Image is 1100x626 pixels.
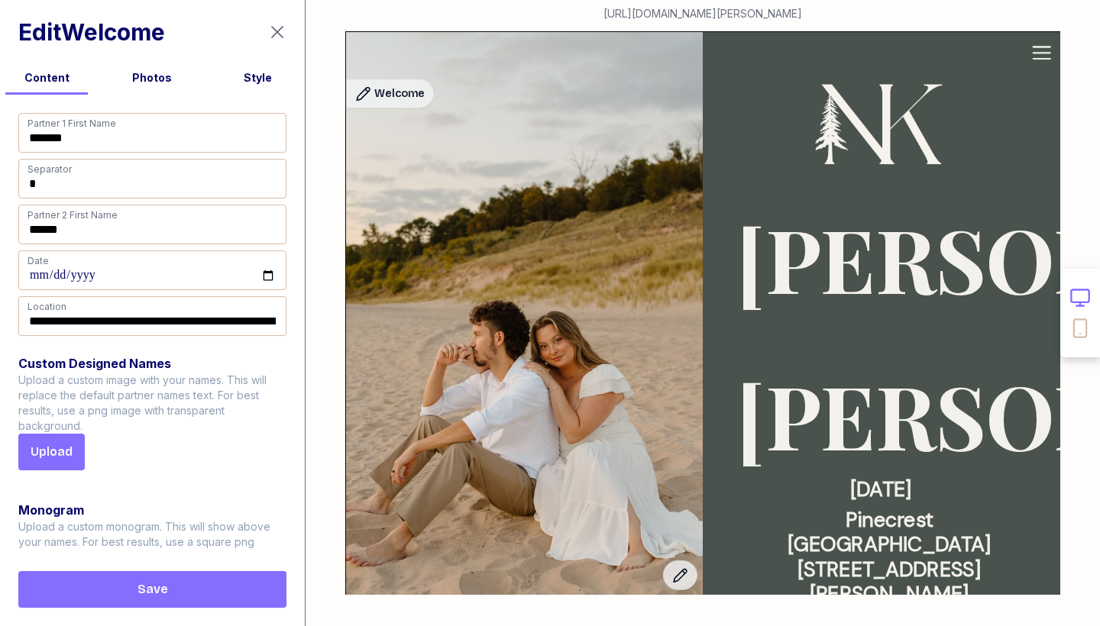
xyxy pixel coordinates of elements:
div: Custom Designed Names [18,354,286,373]
p: Upload a custom monogram. This will show above your names. For best results, use a square png ima... [18,519,286,565]
div: Photos [105,70,199,86]
span: Welcome [374,86,425,102]
span: Save [137,580,168,599]
p: Upload a custom image with your names. This will replace the default partner names text. For best... [18,373,286,434]
input: Separator [18,159,286,198]
img: Image [813,53,950,191]
h1: Edit Welcome [18,18,165,46]
p: Pinecrest [GEOGRAPHIC_DATA] [STREET_ADDRESS][PERSON_NAME] [752,508,1027,607]
button: Welcome [346,79,434,108]
input: Location [18,296,286,336]
span: Upload [31,443,73,461]
div: Monogram [18,501,286,519]
button: Save [18,571,286,608]
div: Style [212,70,305,86]
input: Partner 2 First Name [18,205,286,244]
button: Upload [18,434,85,470]
p: [DATE] [736,477,1027,502]
input: Partner 1 First Name [18,113,286,153]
